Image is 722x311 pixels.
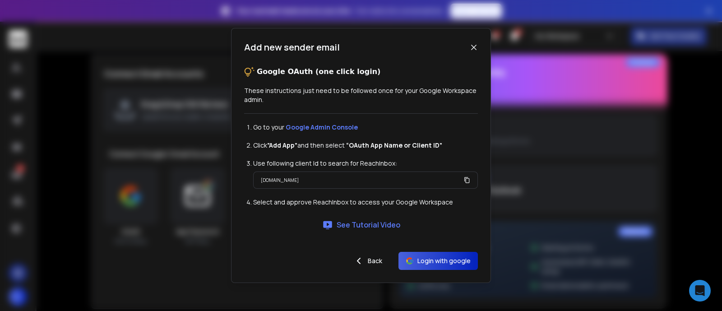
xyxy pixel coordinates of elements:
p: Google OAuth (one click login) [257,66,380,77]
p: These instructions just need to be followed once for your Google Workspace admin. [244,86,478,104]
li: Click and then select [253,141,478,150]
li: Use following client Id to search for ReachInbox: [253,159,478,168]
a: See Tutorial Video [322,219,400,230]
strong: “OAuth App Name or Client ID” [346,141,442,149]
img: tips [244,66,255,77]
strong: ”Add App” [267,141,297,149]
li: Select and approve ReachInbox to access your Google Workspace [253,198,478,207]
button: Back [346,252,389,270]
p: [DOMAIN_NAME] [261,176,299,185]
div: Open Intercom Messenger [689,280,711,302]
button: Login with google [398,252,478,270]
li: Go to your [253,123,478,132]
h1: Add new sender email [244,41,340,54]
a: Google Admin Console [286,123,358,131]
